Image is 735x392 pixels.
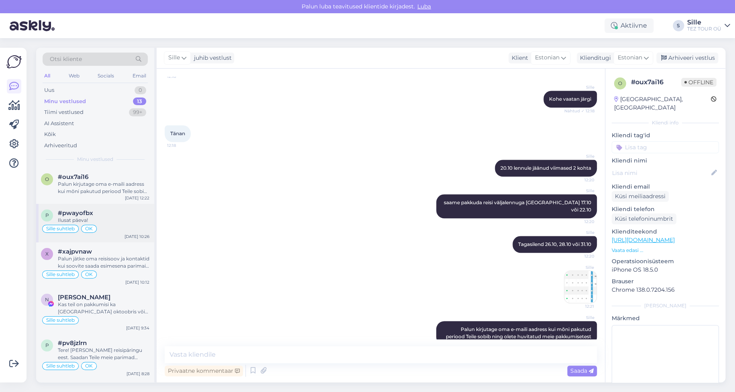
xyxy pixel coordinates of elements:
[67,71,81,81] div: Web
[612,302,719,309] div: [PERSON_NAME]
[564,108,594,114] span: Nähtud ✓ 12:18
[44,130,56,138] div: Kõik
[618,53,642,62] span: Estonian
[77,156,113,163] span: Minu vestlused
[85,226,93,231] span: OK
[687,19,721,26] div: Sille
[612,169,710,177] input: Lisa nimi
[612,191,669,202] div: Küsi meiliaadressi
[631,77,681,87] div: # oux7ai16
[564,84,594,90] span: Sille
[612,213,676,224] div: Küsi telefoninumbrit
[44,142,77,150] div: Arhiveeritud
[681,78,717,87] span: Offline
[612,286,719,294] p: Chrome 138.0.7204.156
[44,108,84,116] div: Tiimi vestlused
[167,73,197,79] span: 12:18
[564,264,594,270] span: Sille
[500,165,591,171] span: 20.10 lennule jäänud viimased 2 kohta
[96,71,116,81] div: Socials
[577,54,611,62] div: Klienditugi
[168,53,180,62] span: Sille
[45,251,49,257] span: x
[126,325,149,331] div: [DATE] 9:34
[612,257,719,266] p: Operatsioonisüsteem
[131,71,148,81] div: Email
[570,367,594,374] span: Saada
[518,241,591,247] span: Tagasilend 26.10, 28.10 või 31.10
[612,183,719,191] p: Kliendi email
[127,371,149,377] div: [DATE] 8:28
[45,212,49,218] span: p
[125,195,149,201] div: [DATE] 12:22
[618,80,622,86] span: o
[564,315,594,321] span: Sille
[415,3,433,10] span: Luba
[44,120,74,128] div: AI Assistent
[614,95,711,112] div: [GEOGRAPHIC_DATA], [GEOGRAPHIC_DATA]
[44,86,54,94] div: Uus
[564,253,594,259] span: 12:20
[612,156,719,165] p: Kliendi nimi
[125,279,149,285] div: [DATE] 10:12
[612,131,719,140] p: Kliendi tag'id
[58,181,149,195] div: Palun kirjutage oma e-maili aadress kui mõni pakutud periood Teile sobib ning olete huvitatud mei...
[58,173,88,181] span: #oux7ai16
[58,255,149,270] div: Palun jätke oma reisisoov ja kontaktid kui soovite saada esimesena parimaid avamispakkumisi
[549,96,591,102] span: Kohe vaatan järgi
[133,97,146,106] div: 13
[564,271,596,303] img: Attachment
[564,188,594,194] span: Sille
[58,347,149,361] div: Tere! [PERSON_NAME] reisipäringu eest. Saadan Teile meie parimad pakkumised esimesel võimalusel. ...
[564,153,594,159] span: Sille
[170,130,185,136] span: Tänan
[508,54,528,62] div: Klient
[604,18,653,33] div: Aktiivne
[612,277,719,286] p: Brauser
[58,294,110,301] span: Nata Olen
[564,303,594,309] span: 12:21
[58,209,93,217] span: #pwayofbx
[46,318,75,323] span: Sille suhtleb
[673,20,684,31] div: S
[687,19,730,32] a: SilleTEZ TOUR OÜ
[612,236,675,244] a: [URL][DOMAIN_NAME]
[46,272,75,277] span: Sille suhtleb
[46,364,75,368] span: Sille suhtleb
[167,142,197,148] span: 12:18
[44,97,86,106] div: Minu vestlused
[687,26,721,32] div: TEZ TOUR OÜ
[50,55,82,63] span: Otsi kliente
[191,54,232,62] div: juhib vestlust
[135,86,146,94] div: 0
[656,53,718,63] div: Arhiveeri vestlus
[564,219,594,225] span: 12:20
[612,141,719,153] input: Lisa tag
[58,339,87,347] span: #pv8jzlrn
[612,205,719,213] p: Kliendi telefon
[612,247,719,254] p: Vaata edasi ...
[58,248,92,255] span: #xajpvnaw
[45,342,49,348] span: p
[612,119,719,126] div: Kliendi info
[564,177,594,183] span: 12:20
[446,326,592,339] span: Palun kirjutage oma e-maili aadress kui mõni pakutud periood Teile sobib ning olete huvitatud mei...
[45,176,49,182] span: o
[129,108,146,116] div: 99+
[46,226,75,231] span: Sille suhtleb
[58,301,149,315] div: Kas teil on pakkumisi ka [GEOGRAPHIC_DATA] oktoobris või tuneesiasse ? Sooviks pakkumisi,siis saa...
[85,364,93,368] span: OK
[535,53,559,62] span: Estonian
[165,366,243,376] div: Privaatne kommentaar
[6,54,22,69] img: Askly Logo
[612,227,719,236] p: Klienditeekond
[612,266,719,274] p: iPhone OS 18.5.0
[612,314,719,323] p: Märkmed
[444,199,592,213] span: saame pakkuda reisi väljalennuga [GEOGRAPHIC_DATA] 17.10 või 22.10
[564,230,594,236] span: Sille
[45,297,49,303] span: N
[43,71,52,81] div: All
[85,272,93,277] span: OK
[125,234,149,240] div: [DATE] 10:26
[58,217,149,224] div: Ilusat päeva!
